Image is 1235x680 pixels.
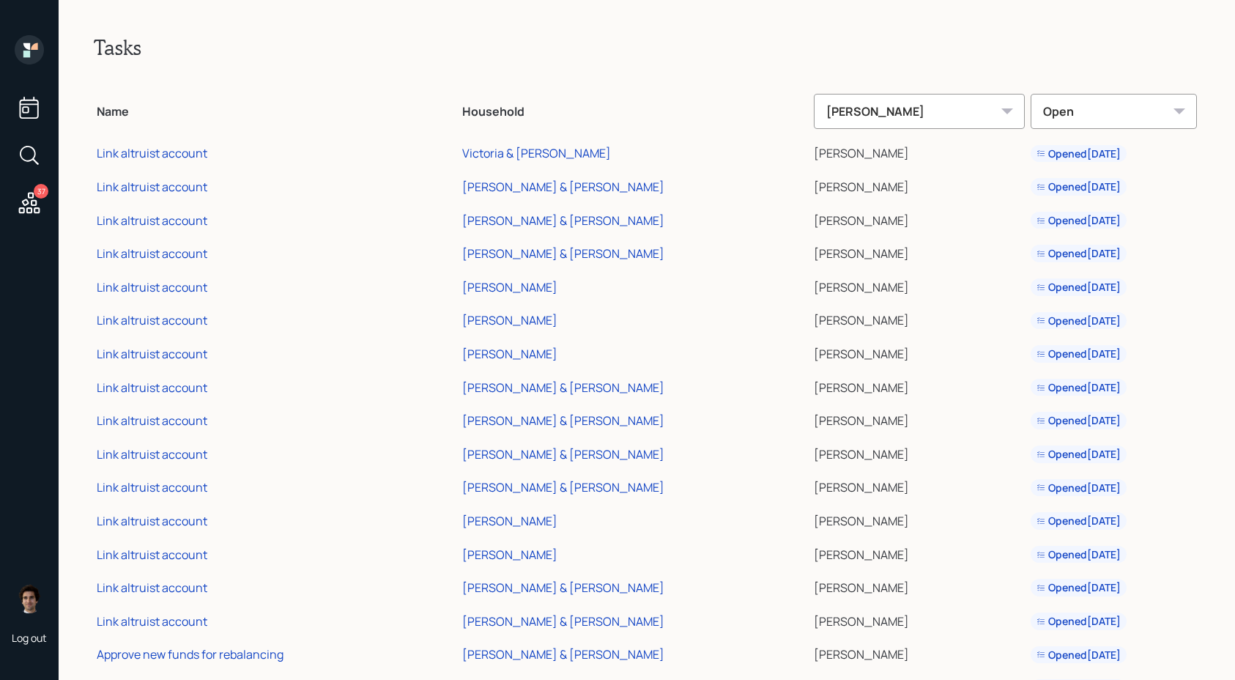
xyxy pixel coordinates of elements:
[97,380,207,396] div: Link altruist account
[462,513,557,529] div: [PERSON_NAME]
[97,179,207,195] div: Link altruist account
[811,435,1028,469] td: [PERSON_NAME]
[811,369,1028,402] td: [PERSON_NAME]
[811,502,1028,536] td: [PERSON_NAME]
[462,613,664,629] div: [PERSON_NAME] & [PERSON_NAME]
[97,413,207,429] div: Link altruist account
[462,346,557,362] div: [PERSON_NAME]
[811,135,1028,169] td: [PERSON_NAME]
[97,279,207,295] div: Link altruist account
[462,580,664,596] div: [PERSON_NAME] & [PERSON_NAME]
[97,245,207,262] div: Link altruist account
[462,413,664,429] div: [PERSON_NAME] & [PERSON_NAME]
[462,312,557,328] div: [PERSON_NAME]
[34,184,48,199] div: 37
[97,312,207,328] div: Link altruist account
[97,346,207,362] div: Link altruist account
[12,631,47,645] div: Log out
[1036,280,1121,295] div: Opened [DATE]
[462,212,664,229] div: [PERSON_NAME] & [PERSON_NAME]
[1036,514,1121,528] div: Opened [DATE]
[1036,648,1121,662] div: Opened [DATE]
[97,580,207,596] div: Link altruist account
[1036,180,1121,194] div: Opened [DATE]
[1036,413,1121,428] div: Opened [DATE]
[811,469,1028,503] td: [PERSON_NAME]
[1036,481,1121,495] div: Opened [DATE]
[15,584,44,613] img: harrison-schaefer-headshot-2.png
[1036,580,1121,595] div: Opened [DATE]
[811,168,1028,202] td: [PERSON_NAME]
[97,547,207,563] div: Link altruist account
[459,84,810,135] th: Household
[1036,380,1121,395] div: Opened [DATE]
[811,536,1028,569] td: [PERSON_NAME]
[462,646,664,662] div: [PERSON_NAME] & [PERSON_NAME]
[97,613,207,629] div: Link altruist account
[1036,547,1121,562] div: Opened [DATE]
[1036,314,1121,328] div: Opened [DATE]
[811,402,1028,435] td: [PERSON_NAME]
[811,636,1028,670] td: [PERSON_NAME]
[811,569,1028,602] td: [PERSON_NAME]
[97,646,283,662] div: Approve new funds for rebalancing
[811,302,1028,336] td: [PERSON_NAME]
[97,479,207,495] div: Link altruist account
[1036,246,1121,261] div: Opened [DATE]
[97,446,207,462] div: Link altruist account
[462,547,557,563] div: [PERSON_NAME]
[94,35,1200,60] h2: Tasks
[462,145,611,161] div: Victoria & [PERSON_NAME]
[462,479,664,495] div: [PERSON_NAME] & [PERSON_NAME]
[1031,94,1197,129] div: Open
[1036,147,1121,161] div: Opened [DATE]
[462,245,664,262] div: [PERSON_NAME] & [PERSON_NAME]
[97,212,207,229] div: Link altruist account
[1036,213,1121,228] div: Opened [DATE]
[1036,347,1121,361] div: Opened [DATE]
[462,380,664,396] div: [PERSON_NAME] & [PERSON_NAME]
[462,279,557,295] div: [PERSON_NAME]
[94,84,459,135] th: Name
[811,234,1028,268] td: [PERSON_NAME]
[814,94,1026,129] div: [PERSON_NAME]
[811,602,1028,636] td: [PERSON_NAME]
[1036,447,1121,462] div: Opened [DATE]
[97,145,207,161] div: Link altruist account
[811,268,1028,302] td: [PERSON_NAME]
[811,202,1028,235] td: [PERSON_NAME]
[462,179,664,195] div: [PERSON_NAME] & [PERSON_NAME]
[97,513,207,529] div: Link altruist account
[1036,614,1121,629] div: Opened [DATE]
[462,446,664,462] div: [PERSON_NAME] & [PERSON_NAME]
[811,335,1028,369] td: [PERSON_NAME]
